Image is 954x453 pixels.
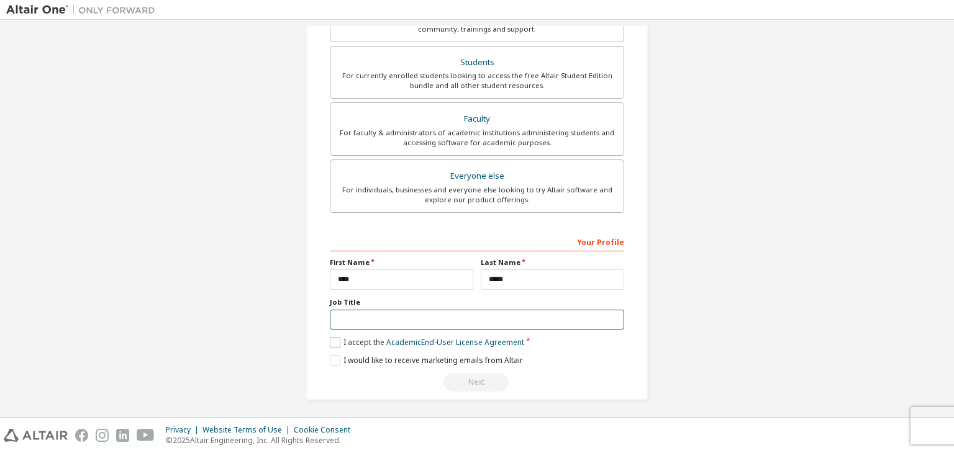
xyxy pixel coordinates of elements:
img: linkedin.svg [116,429,129,442]
div: Faculty [338,110,616,128]
div: For faculty & administrators of academic institutions administering students and accessing softwa... [338,128,616,148]
div: For currently enrolled students looking to access the free Altair Student Edition bundle and all ... [338,71,616,91]
img: Altair One [6,4,161,16]
div: Website Terms of Use [202,425,294,435]
img: youtube.svg [137,429,155,442]
label: I accept the [330,337,524,348]
div: Students [338,54,616,71]
label: First Name [330,258,473,267]
label: Job Title [330,297,624,307]
div: Privacy [166,425,202,435]
div: For individuals, businesses and everyone else looking to try Altair software and explore our prod... [338,185,616,205]
img: instagram.svg [96,429,109,442]
img: altair_logo.svg [4,429,68,442]
div: Your Profile [330,231,624,251]
a: Academic End-User License Agreement [386,337,524,348]
label: I would like to receive marketing emails from Altair [330,355,523,366]
div: Cookie Consent [294,425,358,435]
div: Everyone else [338,168,616,185]
p: © 2025 Altair Engineering, Inc. All Rights Reserved. [166,435,358,446]
div: You need to provide your academic email [330,373,624,392]
img: facebook.svg [75,429,88,442]
label: Last Name [481,258,624,267]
